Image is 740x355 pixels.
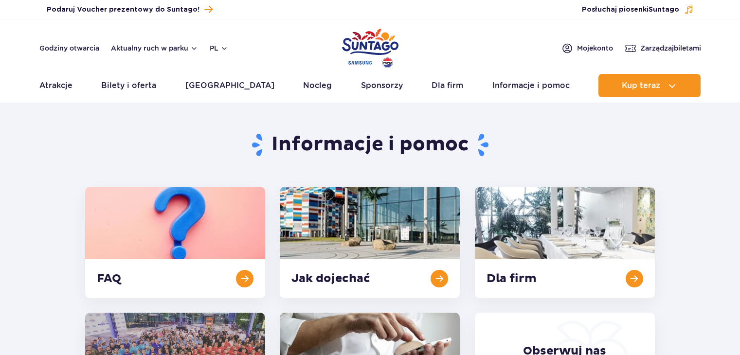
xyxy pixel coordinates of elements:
[492,74,570,97] a: Informacje i pomoc
[361,74,403,97] a: Sponsorzy
[640,43,701,53] span: Zarządzaj biletami
[577,43,613,53] span: Moje konto
[85,132,655,158] h1: Informacje i pomoc
[649,6,679,13] span: Suntago
[622,81,660,90] span: Kup teraz
[101,74,156,97] a: Bilety i oferta
[210,43,228,53] button: pl
[39,74,72,97] a: Atrakcje
[432,74,463,97] a: Dla firm
[342,24,398,69] a: Park of Poland
[582,5,694,15] button: Posłuchaj piosenkiSuntago
[625,42,701,54] a: Zarządzajbiletami
[47,3,213,16] a: Podaruj Voucher prezentowy do Suntago!
[111,44,198,52] button: Aktualny ruch w parku
[185,74,274,97] a: [GEOGRAPHIC_DATA]
[598,74,701,97] button: Kup teraz
[561,42,613,54] a: Mojekonto
[582,5,679,15] span: Posłuchaj piosenki
[303,74,332,97] a: Nocleg
[39,43,99,53] a: Godziny otwarcia
[47,5,199,15] span: Podaruj Voucher prezentowy do Suntago!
